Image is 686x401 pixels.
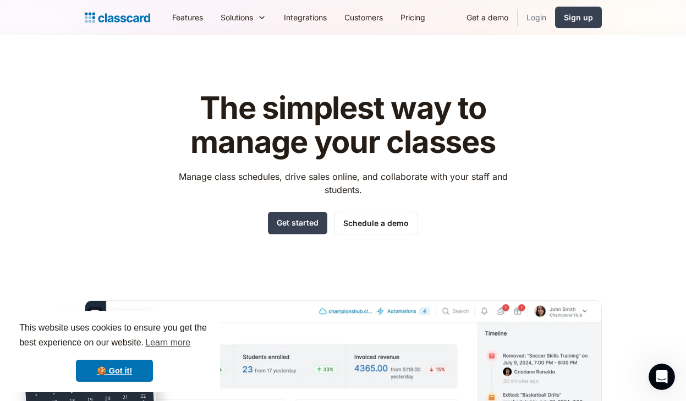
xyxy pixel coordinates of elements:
[144,334,192,351] a: learn more about cookies
[518,5,555,30] a: Login
[649,364,675,390] iframe: Intercom live chat
[336,5,392,30] a: Customers
[212,5,275,30] div: Solutions
[19,321,210,351] span: This website uses cookies to ensure you get the best experience on our website.
[168,91,518,159] h1: The simplest way to manage your classes
[168,170,518,196] p: Manage class schedules, drive sales online, and collaborate with your staff and students.
[76,360,153,382] a: dismiss cookie message
[163,5,212,30] a: Features
[458,5,517,30] a: Get a demo
[555,7,602,28] a: Sign up
[564,12,593,23] div: Sign up
[221,12,253,23] div: Solutions
[392,5,434,30] a: Pricing
[275,5,336,30] a: Integrations
[85,10,150,25] a: home
[268,212,327,234] a: Get started
[9,311,220,392] div: cookieconsent
[334,212,418,234] a: Schedule a demo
